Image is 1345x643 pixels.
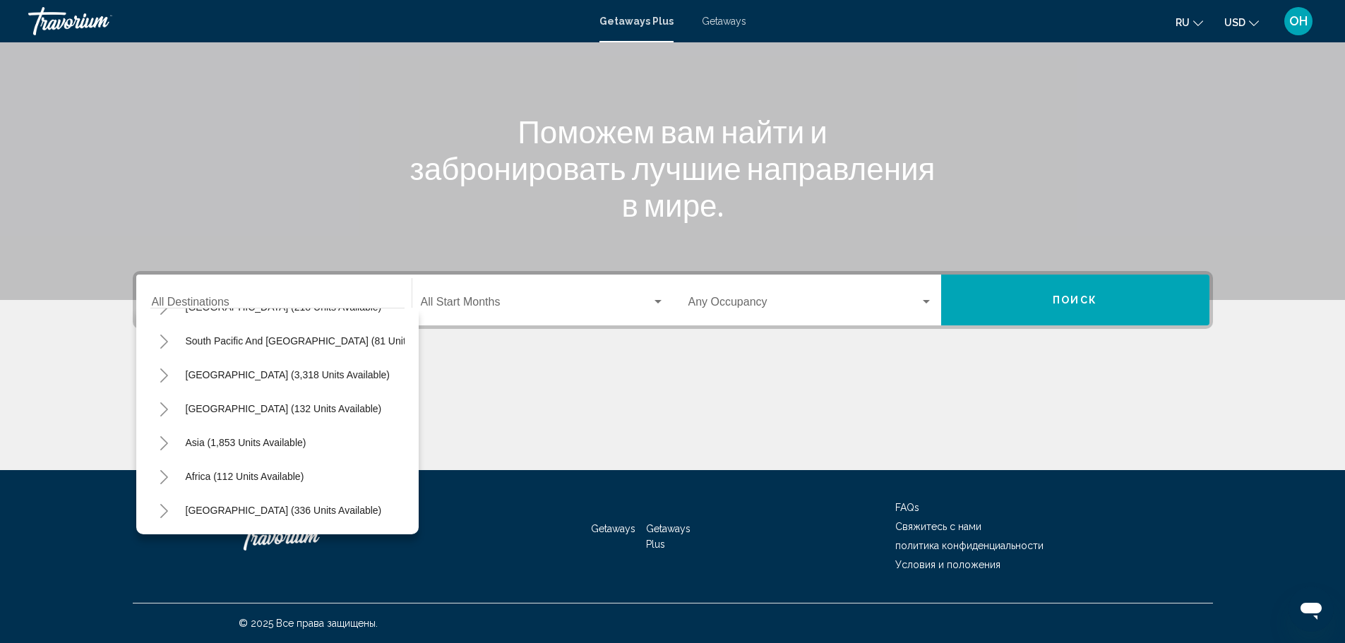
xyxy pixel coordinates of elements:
a: Travorium [28,7,585,35]
button: [GEOGRAPHIC_DATA] (3,318 units available) [179,359,397,391]
iframe: Schaltfläche zum Öffnen des Messaging-Fensters [1289,587,1334,632]
button: User Menu [1280,6,1317,36]
button: Toggle Asia (1,853 units available) [150,428,179,457]
span: South Pacific and [GEOGRAPHIC_DATA] (81 units available) [186,335,457,347]
button: Asia (1,853 units available) [179,426,313,459]
button: South Pacific and [GEOGRAPHIC_DATA] (81 units available) [179,325,464,357]
a: Travorium [239,515,380,558]
span: Поиск [1053,295,1097,306]
button: Change language [1176,12,1203,32]
span: © 2025 Все права защищены. [239,618,378,629]
button: Africa (112 units available) [179,460,311,493]
a: Getaways [591,523,635,534]
span: [GEOGRAPHIC_DATA] (336 units available) [186,505,382,516]
a: FAQs [895,502,919,513]
a: Условия и положения [895,559,1000,570]
h1: Поможем вам найти и забронировать лучшие направления в мире. [408,113,938,223]
button: Toggle Central America (132 units available) [150,395,179,423]
button: Toggle South Pacific and Oceania (81 units available) [150,327,179,355]
span: Asia (1,853 units available) [186,437,306,448]
div: Search widget [136,275,1209,325]
a: Getaways Plus [646,523,691,550]
span: Africa (112 units available) [186,471,304,482]
span: USD [1224,17,1245,28]
button: [GEOGRAPHIC_DATA] (336 units available) [179,494,389,527]
button: Toggle Middle East (336 units available) [150,496,179,524]
span: [GEOGRAPHIC_DATA] (3,318 units available) [186,369,390,380]
a: политика конфиденциальности [895,540,1044,551]
span: OH [1289,14,1308,28]
button: Change currency [1224,12,1259,32]
button: Toggle South America (3,318 units available) [150,361,179,389]
span: ru [1176,17,1190,28]
span: [GEOGRAPHIC_DATA] (132 units available) [186,403,382,414]
button: Поиск [941,275,1209,325]
button: [GEOGRAPHIC_DATA] (132 units available) [179,392,389,425]
a: Getaways [702,16,746,27]
button: Toggle Africa (112 units available) [150,462,179,491]
a: Свяжитесь с нами [895,521,981,532]
a: Getaways Plus [599,16,674,27]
